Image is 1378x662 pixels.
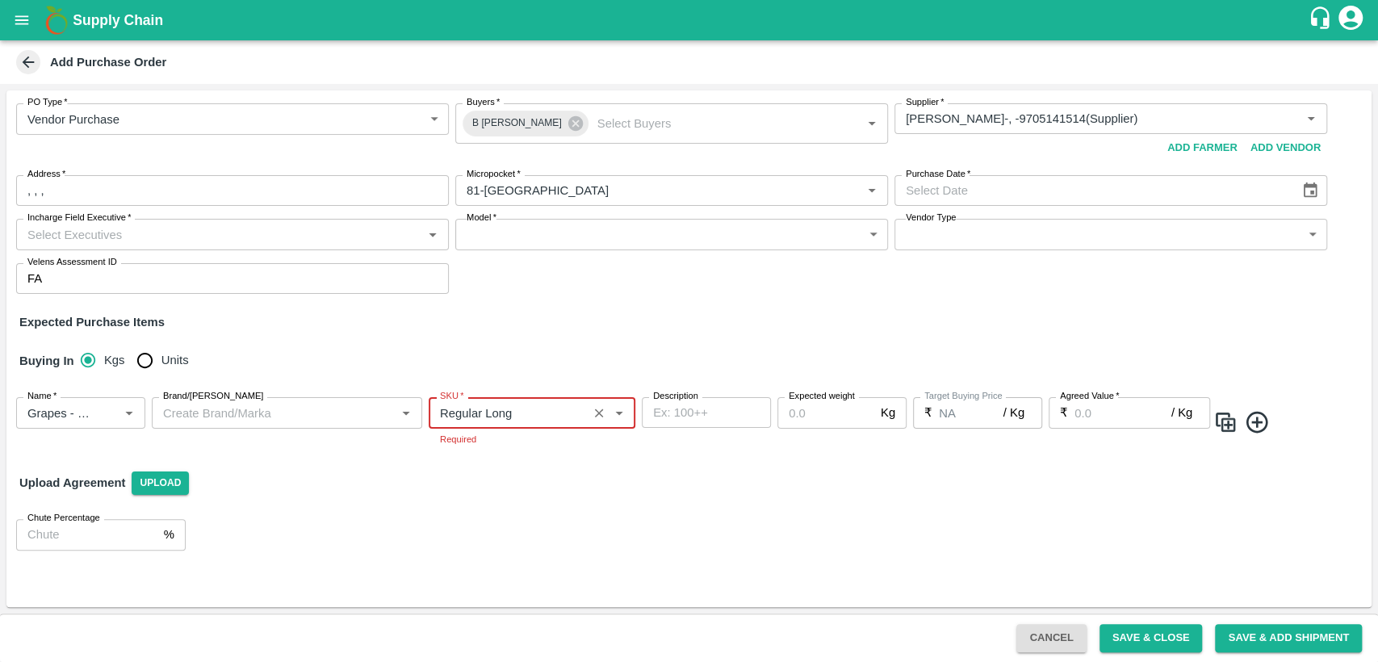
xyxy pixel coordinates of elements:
strong: Upload Agreement [19,476,125,489]
input: Address [16,175,449,206]
label: Purchase Date [906,168,970,181]
input: 0.0 [939,397,1003,428]
strong: Expected Purchase Items [19,316,165,329]
p: ₹ [924,404,932,421]
p: Required [440,432,624,446]
label: Chute Percentage [27,512,100,525]
p: ₹ [1060,404,1068,421]
input: SKU [434,402,583,423]
button: Open [1301,108,1321,129]
label: Buyers [467,96,500,109]
button: Cancel [1016,624,1086,652]
p: Vendor Purchase [27,111,119,128]
label: Name [27,390,57,403]
label: Velens Assessment ID [27,256,117,269]
button: Save & Close [1099,624,1203,652]
label: Model [467,212,496,224]
div: customer-support [1308,6,1336,35]
p: / Kg [1003,404,1024,421]
span: Kgs [104,351,125,369]
p: / Kg [1171,404,1192,421]
div: B [PERSON_NAME] [463,111,588,136]
button: Open [861,180,882,201]
label: Micropocket [467,168,521,181]
input: Select Supplier [899,108,1275,129]
button: open drawer [3,2,40,39]
a: Supply Chain [73,9,1308,31]
label: Expected weight [789,390,855,403]
label: PO Type [27,96,68,109]
button: Save & Add Shipment [1215,624,1362,652]
button: Add Vendor [1244,134,1327,162]
b: Supply Chain [73,12,163,28]
img: logo [40,4,73,36]
label: Vendor Type [906,212,956,224]
div: account of current user [1336,3,1365,37]
input: Name [21,402,93,423]
input: 0.0 [1074,397,1171,428]
label: Supplier [906,96,944,109]
p: FA [27,270,42,287]
label: SKU [440,390,463,403]
input: Select Date [894,175,1288,206]
label: Brand/[PERSON_NAME] [163,390,263,403]
p: Kg [881,404,895,421]
button: Open [119,402,140,423]
button: Choose date [1295,175,1326,206]
p: % [164,526,174,543]
input: Select Executives [21,224,417,245]
span: Upload [132,471,189,495]
div: buying_in [81,344,202,376]
h6: Buying In [13,344,81,378]
input: Create Brand/Marka [157,402,370,423]
input: 0.0 [777,397,874,428]
button: Open [396,402,417,423]
label: Description [653,390,698,403]
input: Select Buyers [591,113,836,134]
button: Open [609,402,630,423]
button: Open [861,113,882,134]
b: Add Purchase Order [50,56,166,69]
input: Chute [16,519,157,550]
span: B [PERSON_NAME] [463,115,572,132]
button: Open [422,224,443,245]
label: Agreed Value [1060,390,1119,403]
span: Units [161,351,189,369]
button: Add Farmer [1161,134,1244,162]
button: Clear [588,402,610,424]
label: Incharge Field Executive [27,212,131,224]
input: Micropocket [460,180,836,201]
label: Address [27,168,65,181]
label: Target Buying Price [924,390,1003,403]
img: CloneIcon [1213,409,1238,436]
